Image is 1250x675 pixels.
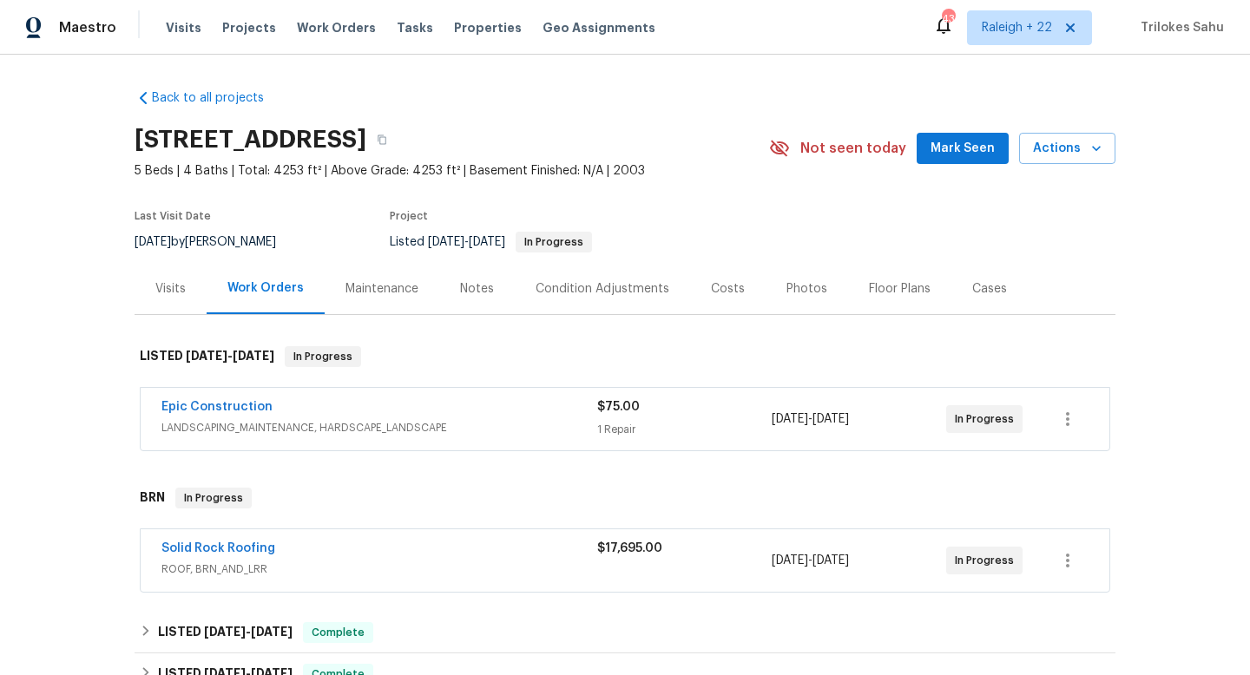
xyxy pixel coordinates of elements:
span: Mark Seen [931,138,995,160]
span: Visits [166,19,201,36]
div: Condition Adjustments [536,280,669,298]
a: Epic Construction [161,401,273,413]
span: Project [390,211,428,221]
span: ROOF, BRN_AND_LRR [161,560,597,578]
span: [DATE] [469,236,505,248]
span: In Progress [955,410,1021,428]
h2: [STREET_ADDRESS] [135,131,366,148]
a: Solid Rock Roofing [161,542,275,554]
div: Notes [460,280,494,298]
div: 436 [942,10,954,28]
span: - [204,626,293,638]
span: [DATE] [812,554,849,567]
span: Trilokes Sahu [1134,19,1224,36]
span: [DATE] [251,626,293,638]
span: Complete [305,624,372,641]
span: - [772,410,849,428]
span: [DATE] [233,350,274,362]
h6: LISTED [158,622,293,643]
h6: BRN [140,488,165,508]
span: [DATE] [204,626,246,638]
span: Projects [222,19,276,36]
div: Maintenance [345,280,418,298]
button: Copy Address [366,124,398,155]
span: - [772,552,849,569]
div: BRN In Progress [135,470,1115,526]
button: Actions [1019,133,1115,165]
a: Back to all projects [135,89,301,107]
span: [DATE] [812,413,849,425]
span: [DATE] [135,236,171,248]
div: 1 Repair [597,421,772,438]
span: [DATE] [428,236,464,248]
div: Photos [786,280,827,298]
div: Floor Plans [869,280,931,298]
div: Costs [711,280,745,298]
div: Work Orders [227,279,304,297]
span: In Progress [517,237,590,247]
span: In Progress [177,489,250,507]
span: Listed [390,236,592,248]
span: LANDSCAPING_MAINTENANCE, HARDSCAPE_LANDSCAPE [161,419,597,436]
span: In Progress [955,552,1021,569]
div: by [PERSON_NAME] [135,232,297,252]
button: Mark Seen [917,133,1009,165]
span: $17,695.00 [597,542,662,554]
span: Properties [454,19,522,36]
span: Actions [1033,138,1102,160]
span: Raleigh + 22 [982,19,1052,36]
h6: LISTED [140,346,274,367]
span: Last Visit Date [135,211,211,221]
span: Tasks [397,22,433,34]
span: In Progress [286,348,359,365]
span: [DATE] [772,554,808,567]
span: Geo Assignments [543,19,655,36]
span: Not seen today [800,140,906,157]
div: LISTED [DATE]-[DATE]Complete [135,612,1115,653]
span: - [428,236,505,248]
span: - [186,350,274,362]
span: 5 Beds | 4 Baths | Total: 4253 ft² | Above Grade: 4253 ft² | Basement Finished: N/A | 2003 [135,162,769,180]
div: LISTED [DATE]-[DATE]In Progress [135,329,1115,384]
span: [DATE] [186,350,227,362]
div: Cases [972,280,1007,298]
span: $75.00 [597,401,640,413]
div: Visits [155,280,186,298]
span: Work Orders [297,19,376,36]
span: [DATE] [772,413,808,425]
span: Maestro [59,19,116,36]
